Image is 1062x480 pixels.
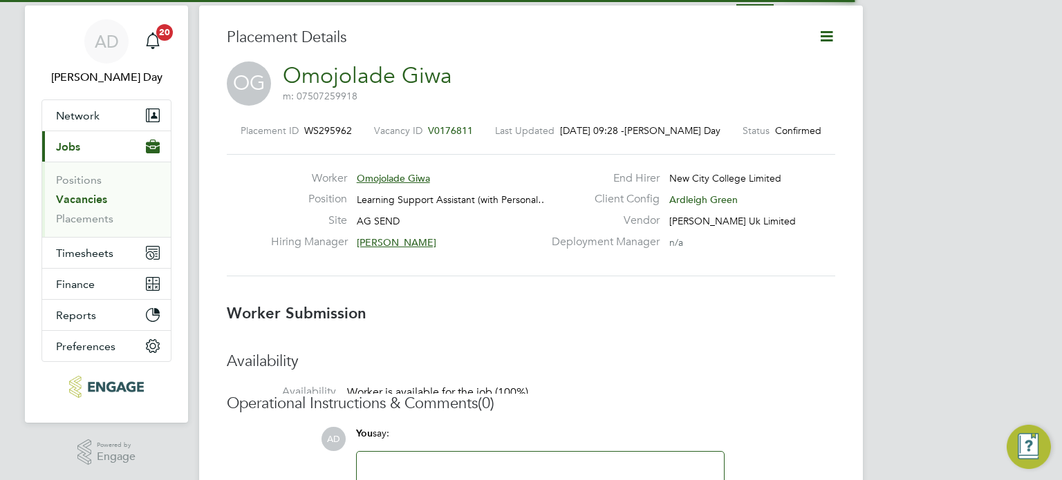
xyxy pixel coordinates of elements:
[669,193,738,206] span: Ardleigh Green
[56,193,107,206] a: Vacancies
[669,215,796,227] span: [PERSON_NAME] Uk Limited
[227,304,366,323] b: Worker Submission
[42,100,171,131] button: Network
[42,331,171,361] button: Preferences
[271,213,347,228] label: Site
[356,427,725,451] div: say:
[357,215,400,227] span: AG SEND
[356,428,373,439] span: You
[283,90,357,102] span: m: 07507259918
[669,172,781,184] span: New City College Limited
[374,124,422,137] label: Vacancy ID
[775,124,821,137] span: Confirmed
[56,173,102,186] a: Positions
[56,309,96,322] span: Reports
[139,19,167,64] a: 20
[42,238,171,268] button: Timesheets
[42,269,171,299] button: Finance
[543,171,660,186] label: End Hirer
[41,19,171,86] a: AD[PERSON_NAME] Day
[77,439,136,465] a: Powered byEngage
[56,109,100,122] span: Network
[624,124,720,137] span: [PERSON_NAME] Day
[543,192,660,207] label: Client Config
[271,171,347,186] label: Worker
[227,394,835,414] h3: Operational Instructions & Comments
[495,124,555,137] label: Last Updated
[428,124,473,137] span: V0176811
[743,124,770,137] label: Status
[42,131,171,162] button: Jobs
[227,61,271,106] span: OG
[271,192,347,207] label: Position
[227,352,835,372] h3: Availability
[227,28,797,48] h3: Placement Details
[97,451,136,463] span: Engage
[304,124,352,137] span: WS295962
[56,247,113,260] span: Timesheets
[560,124,624,137] span: [DATE] 09:28 -
[347,385,528,399] span: Worker is available for the job (100%)
[1007,425,1051,469] button: Engage Resource Center
[97,439,136,451] span: Powered by
[357,172,430,184] span: Omojolade Giwa
[357,193,548,206] span: Learning Support Assistant (with Personal…
[95,32,119,50] span: AD
[69,376,143,398] img: morganhunt-logo-retina.png
[25,6,188,423] nav: Main navigation
[271,235,347,249] label: Hiring Manager
[56,212,113,225] a: Placements
[56,278,95,291] span: Finance
[543,235,660,249] label: Deployment Manager
[543,213,660,228] label: Vendor
[283,62,452,89] a: Omojolade Giwa
[41,69,171,86] span: Amie Day
[669,236,683,249] span: n/a
[42,162,171,237] div: Jobs
[241,124,299,137] label: Placement ID
[478,394,494,412] span: (0)
[322,427,346,451] span: AD
[42,300,171,330] button: Reports
[357,236,436,249] span: [PERSON_NAME]
[156,24,173,41] span: 20
[56,340,115,353] span: Preferences
[41,376,171,398] a: Go to home page
[56,140,80,153] span: Jobs
[227,385,336,399] label: Availability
